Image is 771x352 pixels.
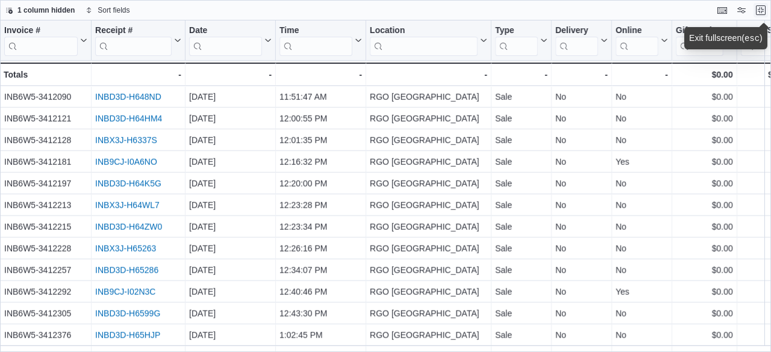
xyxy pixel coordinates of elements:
div: Sale [495,328,548,342]
div: RGO [GEOGRAPHIC_DATA] [370,155,487,169]
div: Sale [495,241,548,256]
div: 12:23:34 PM [279,220,362,234]
div: No [555,285,608,299]
div: Gift Card Sales [676,25,723,56]
a: INBD3D-H64HM4 [95,114,162,123]
div: $0.00 [676,111,733,126]
div: RGO [GEOGRAPHIC_DATA] [370,176,487,191]
div: [DATE] [189,133,272,147]
div: Location [370,25,478,37]
div: RGO [GEOGRAPHIC_DATA] [370,111,487,126]
button: Date [189,25,272,56]
div: No [616,263,668,277]
div: Date [189,25,262,37]
div: No [555,176,608,191]
div: 12:34:07 PM [279,263,362,277]
div: Exit fullscreen ( ) [689,32,763,45]
div: [DATE] [189,285,272,299]
span: Sort fields [98,5,130,15]
div: - [555,67,608,82]
div: - [495,67,548,82]
div: Invoice # [4,25,78,37]
div: INB6W5-3412128 [4,133,87,147]
div: Sale [495,133,548,147]
div: Time [279,25,352,37]
div: 12:01:35 PM [279,133,362,147]
button: Invoice # [4,25,87,56]
button: 1 column hidden [1,3,80,17]
div: No [555,263,608,277]
div: [DATE] [189,241,272,256]
div: - [95,67,181,82]
div: RGO [GEOGRAPHIC_DATA] [370,306,487,321]
div: RGO [GEOGRAPHIC_DATA] [370,90,487,104]
div: [DATE] [189,220,272,234]
div: RGO [GEOGRAPHIC_DATA] [370,285,487,299]
div: No [555,220,608,234]
div: - [616,67,668,82]
div: INB6W5-3412292 [4,285,87,299]
div: No [555,306,608,321]
div: 12:40:46 PM [279,285,362,299]
div: No [616,241,668,256]
button: Online [616,25,668,56]
div: INB6W5-3412197 [4,176,87,191]
div: $0.00 [676,198,733,212]
a: INBX3J-H6337S [95,135,157,145]
button: Location [370,25,487,56]
div: No [616,133,668,147]
a: INBD3D-H65286 [95,265,158,275]
div: Receipt # [95,25,172,37]
div: [DATE] [189,328,272,342]
div: $0.00 [676,90,733,104]
div: - [370,67,487,82]
div: Yes [616,155,668,169]
div: No [555,90,608,104]
div: Sale [495,306,548,321]
div: Sale [495,90,548,104]
a: INBD3D-H64ZW0 [95,222,162,232]
div: [DATE] [189,198,272,212]
div: RGO [GEOGRAPHIC_DATA] [370,328,487,342]
div: Time [279,25,352,56]
div: Sale [495,155,548,169]
div: Sale [495,111,548,126]
div: Date [189,25,262,56]
div: 12:23:28 PM [279,198,362,212]
div: RGO [GEOGRAPHIC_DATA] [370,241,487,256]
div: - [279,67,362,82]
div: 12:43:30 PM [279,306,362,321]
div: No [555,198,608,212]
div: Sale [495,285,548,299]
a: INBD3D-H648ND [95,92,161,102]
div: Sale [495,176,548,191]
div: RGO [GEOGRAPHIC_DATA] [370,263,487,277]
div: No [616,90,668,104]
div: $0.00 [676,155,733,169]
a: INBD3D-H6599G [95,309,160,318]
div: $0.00 [676,133,733,147]
div: INB6W5-3412376 [4,328,87,342]
div: INB6W5-3412213 [4,198,87,212]
div: INB6W5-3412121 [4,111,87,126]
div: Online [616,25,658,56]
button: Sort fields [81,3,134,17]
div: Type [495,25,538,56]
div: [DATE] [189,306,272,321]
div: Delivery [555,25,598,56]
div: $0.00 [676,67,733,82]
div: Type [495,25,538,37]
div: RGO [GEOGRAPHIC_DATA] [370,133,487,147]
div: No [555,241,608,256]
button: Time [279,25,362,56]
div: No [616,306,668,321]
div: INB6W5-3412228 [4,241,87,256]
div: No [616,111,668,126]
div: [DATE] [189,111,272,126]
div: No [555,155,608,169]
div: 12:16:32 PM [279,155,362,169]
a: INBD3D-H65HJP [95,330,160,340]
div: - [189,67,272,82]
button: Delivery [555,25,608,56]
button: Keyboard shortcuts [715,3,729,17]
